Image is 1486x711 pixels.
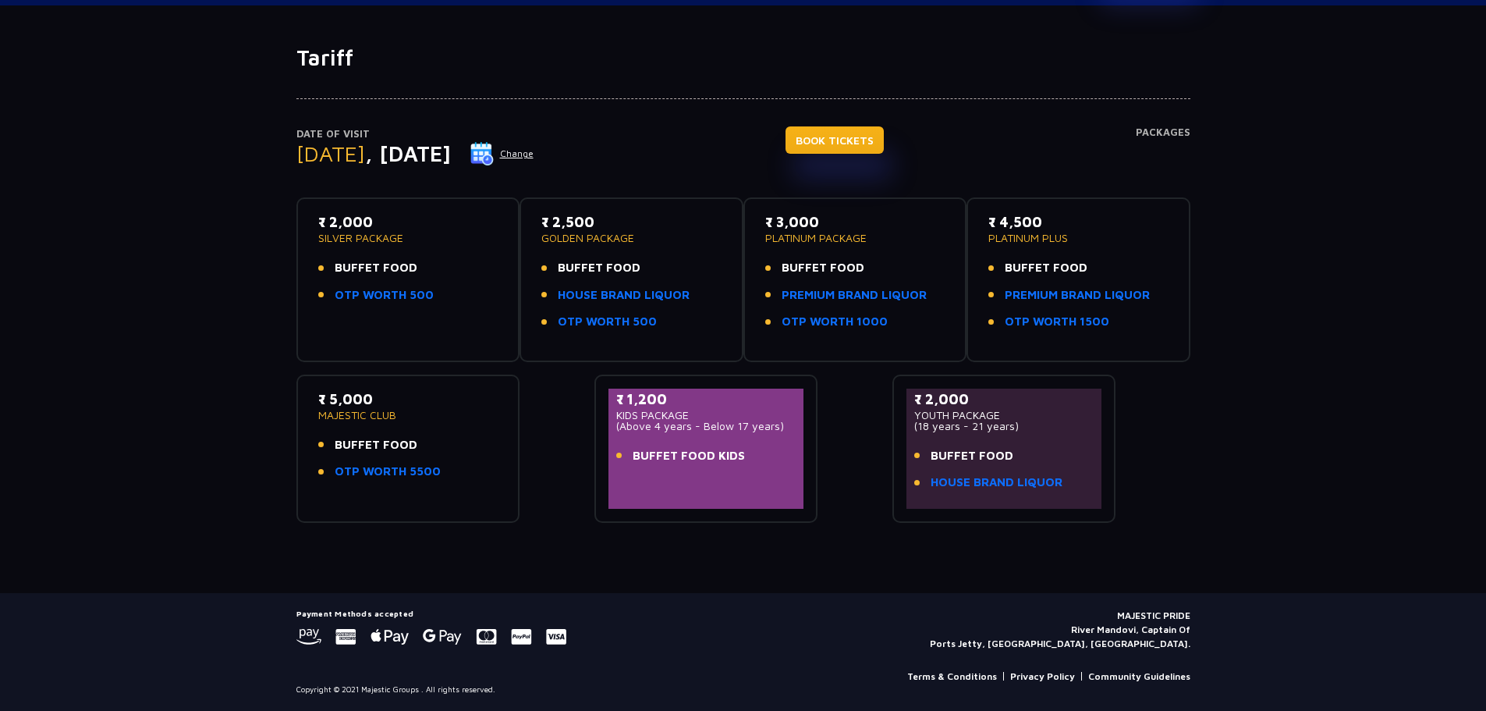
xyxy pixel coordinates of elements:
[914,389,1094,410] p: ₹ 2,000
[782,286,927,304] a: PREMIUM BRAND LIQUOR
[1005,259,1087,277] span: BUFFET FOOD
[782,259,864,277] span: BUFFET FOOD
[1136,126,1190,183] h4: Packages
[296,140,365,166] span: [DATE]
[335,259,417,277] span: BUFFET FOOD
[1088,670,1190,684] a: Community Guidelines
[318,410,498,421] p: MAJESTIC CLUB
[1005,313,1109,331] a: OTP WORTH 1500
[1010,670,1075,684] a: Privacy Policy
[633,447,745,465] span: BUFFET FOOD KIDS
[786,126,884,154] a: BOOK TICKETS
[296,126,534,142] p: Date of Visit
[914,410,1094,421] p: YOUTH PACKAGE
[335,286,434,304] a: OTP WORTH 500
[1005,286,1150,304] a: PREMIUM BRAND LIQUOR
[318,389,498,410] p: ₹ 5,000
[318,233,498,244] p: SILVER PACKAGE
[930,609,1190,651] p: MAJESTIC PRIDE River Mandovi, Captain Of Ports Jetty, [GEOGRAPHIC_DATA], [GEOGRAPHIC_DATA].
[988,212,1169,233] p: ₹ 4,500
[616,421,796,432] p: (Above 4 years - Below 17 years)
[765,212,945,233] p: ₹ 3,000
[541,233,722,244] p: GOLDEN PACKAGE
[914,421,1094,432] p: (18 years - 21 years)
[931,447,1013,465] span: BUFFET FOOD
[335,436,417,454] span: BUFFET FOOD
[541,212,722,233] p: ₹ 2,500
[296,684,495,695] p: Copyright © 2021 Majestic Groups . All rights reserved.
[988,233,1169,244] p: PLATINUM PLUS
[558,313,657,331] a: OTP WORTH 500
[616,410,796,421] p: KIDS PACKAGE
[907,670,997,684] a: Terms & Conditions
[782,313,888,331] a: OTP WORTH 1000
[318,212,498,233] p: ₹ 2,000
[931,474,1062,492] a: HOUSE BRAND LIQUOR
[558,286,690,304] a: HOUSE BRAND LIQUOR
[365,140,451,166] span: , [DATE]
[765,233,945,244] p: PLATINUM PACKAGE
[558,259,640,277] span: BUFFET FOOD
[296,609,566,618] h5: Payment Methods accepted
[470,141,534,166] button: Change
[335,463,441,481] a: OTP WORTH 5500
[296,44,1190,71] h1: Tariff
[616,389,796,410] p: ₹ 1,200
